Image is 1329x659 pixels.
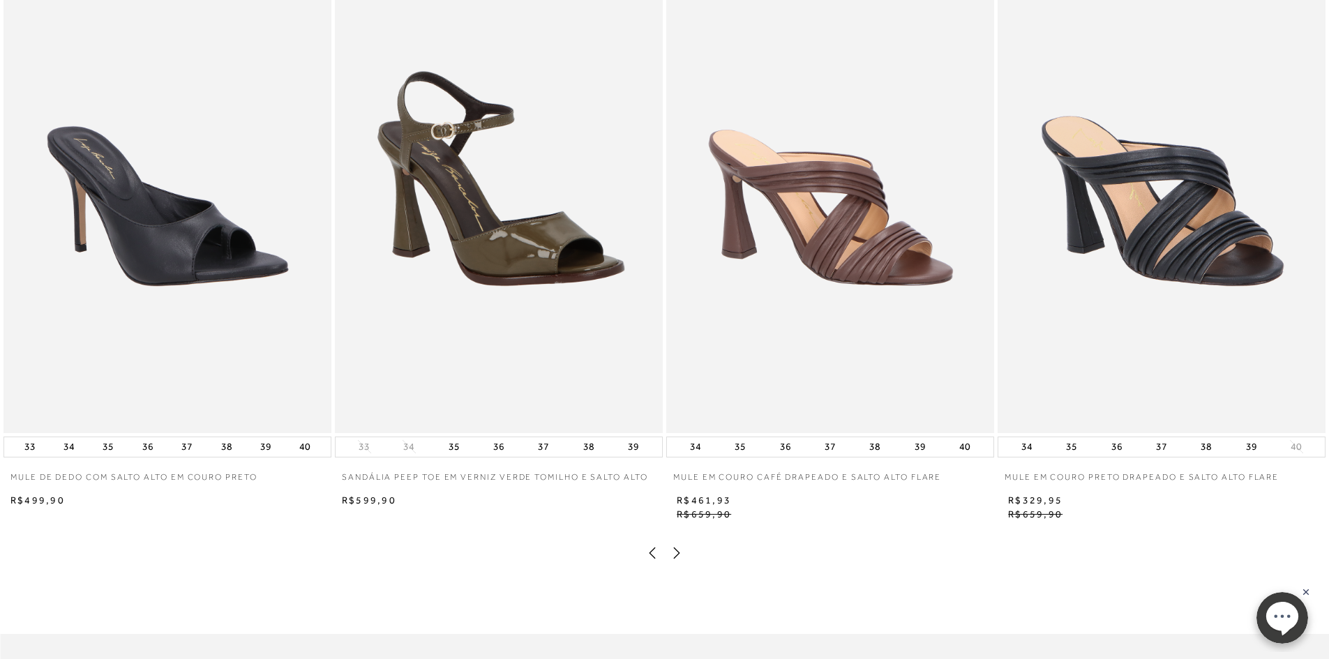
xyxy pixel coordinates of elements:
[1196,437,1216,457] button: 38
[579,437,599,457] button: 38
[444,437,464,457] button: 35
[624,437,643,457] button: 39
[342,494,396,506] span: R$599,90
[295,437,315,457] button: 40
[1107,437,1127,457] button: 36
[1242,437,1261,457] button: 39
[910,437,930,457] button: 39
[177,437,197,457] button: 37
[1062,437,1081,457] button: 35
[59,437,79,457] button: 34
[534,437,553,457] button: 37
[955,437,975,457] button: 40
[399,440,419,453] button: 34
[1008,494,1063,506] span: R$329,95
[677,508,731,520] span: R$659,90
[98,437,118,457] button: 35
[138,437,158,457] button: 36
[865,437,885,457] button: 38
[677,494,731,506] span: R$461,93
[256,437,276,457] button: 39
[489,437,509,457] button: 36
[998,471,1286,494] a: MULE EM COURO PRETO DRAPEADO E SALTO ALTO FLARE
[666,471,948,494] a: MULE EM COURO CAFÉ DRAPEADO E SALTO ALTO FLARE
[1008,508,1063,520] span: R$659,90
[1017,437,1037,457] button: 34
[1286,440,1306,453] button: 40
[20,437,40,457] button: 33
[776,437,795,457] button: 36
[730,437,750,457] button: 35
[217,437,236,457] button: 38
[686,437,705,457] button: 34
[335,471,655,494] a: SANDÁLIA PEEP TOE EM VERNIZ VERDE TOMILHO E SALTO ALTO
[1152,437,1171,457] button: 37
[354,440,374,453] button: 33
[3,471,264,494] a: MULE DE DEDO COM SALTO ALTO EM COURO PRETO
[10,494,65,506] span: R$499,90
[820,437,840,457] button: 37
